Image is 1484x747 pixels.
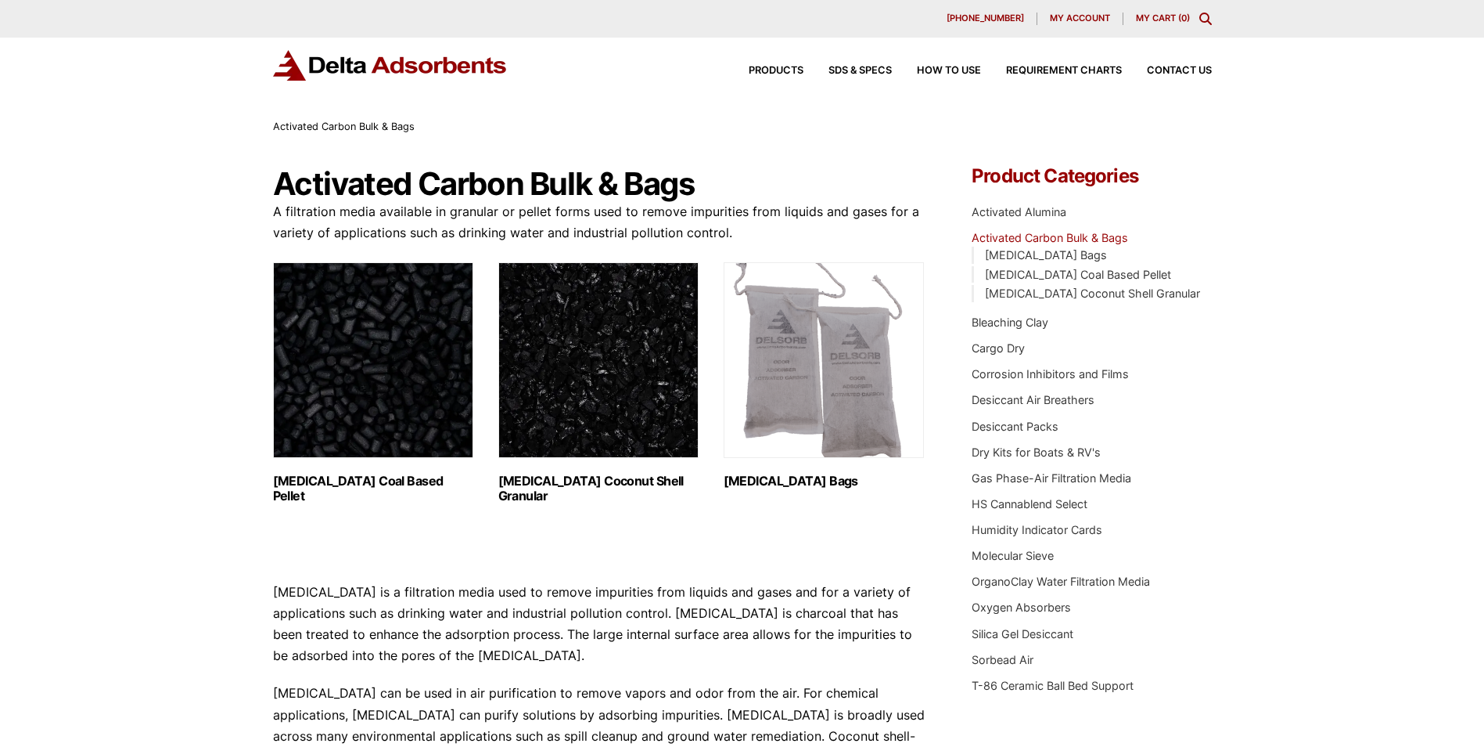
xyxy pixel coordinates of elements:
[724,474,924,489] h2: [MEDICAL_DATA] Bags
[273,582,925,667] p: [MEDICAL_DATA] is a filtration media used to remove impurities from liquids and gases and for a v...
[972,497,1087,511] a: HS Cannablend Select
[724,262,924,489] a: Visit product category Activated Carbon Bags
[972,446,1101,459] a: Dry Kits for Boats & RV's
[273,167,925,201] h1: Activated Carbon Bulk & Bags
[972,471,1131,485] a: Gas Phase-Air Filtration Media
[972,575,1150,588] a: OrganoClay Water Filtration Media
[934,13,1037,25] a: [PHONE_NUMBER]
[828,66,892,76] span: SDS & SPECS
[972,316,1048,329] a: Bleaching Clay
[1147,66,1212,76] span: Contact Us
[985,248,1107,262] a: [MEDICAL_DATA] Bags
[972,653,1033,666] a: Sorbead Air
[273,121,415,132] span: Activated Carbon Bulk & Bags
[985,287,1200,300] a: [MEDICAL_DATA] Coconut Shell Granular
[498,474,699,503] h2: [MEDICAL_DATA] Coconut Shell Granular
[972,167,1211,186] h4: Product Categories
[1006,66,1122,76] span: Requirement Charts
[972,231,1128,244] a: Activated Carbon Bulk & Bags
[724,66,803,76] a: Products
[1181,13,1187,23] span: 0
[972,627,1073,641] a: Silica Gel Desiccant
[981,66,1122,76] a: Requirement Charts
[1050,14,1110,23] span: My account
[947,14,1024,23] span: [PHONE_NUMBER]
[972,367,1129,381] a: Corrosion Inhibitors and Films
[972,393,1094,406] a: Desiccant Air Breathers
[972,523,1102,536] a: Humidity Indicator Cards
[273,201,925,244] p: A filtration media available in granular or pellet forms used to remove impurities from liquids a...
[972,341,1025,355] a: Cargo Dry
[273,474,473,503] h2: [MEDICAL_DATA] Coal Based Pellet
[972,205,1066,218] a: Activated Alumina
[724,262,924,458] img: Activated Carbon Bags
[972,679,1134,692] a: T-86 Ceramic Ball Bed Support
[498,262,699,458] img: Activated Carbon Coconut Shell Granular
[1122,66,1212,76] a: Contact Us
[749,66,803,76] span: Products
[273,262,473,503] a: Visit product category Activated Carbon Coal Based Pellet
[972,601,1071,614] a: Oxygen Absorbers
[892,66,981,76] a: How to Use
[273,50,508,81] img: Delta Adsorbents
[917,66,981,76] span: How to Use
[803,66,892,76] a: SDS & SPECS
[1199,13,1212,25] div: Toggle Modal Content
[273,262,473,458] img: Activated Carbon Coal Based Pellet
[498,262,699,503] a: Visit product category Activated Carbon Coconut Shell Granular
[972,420,1058,433] a: Desiccant Packs
[972,549,1054,562] a: Molecular Sieve
[1037,13,1123,25] a: My account
[985,268,1171,281] a: [MEDICAL_DATA] Coal Based Pellet
[1136,13,1190,23] a: My Cart (0)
